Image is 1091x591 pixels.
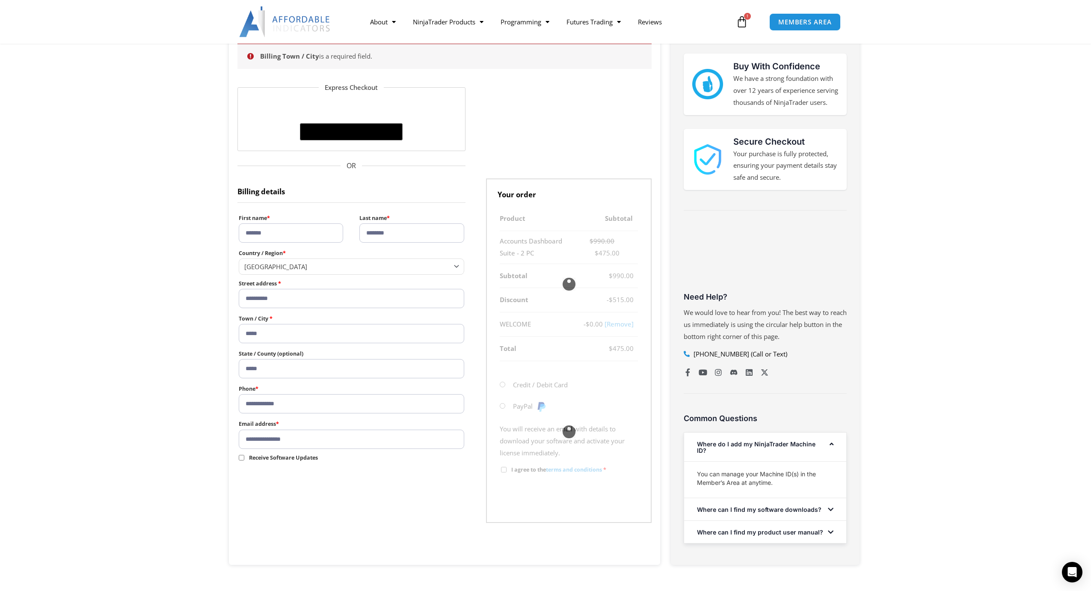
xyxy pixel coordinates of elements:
p: We have a strong foundation with over 12 years of experience serving thousands of NinjaTrader users. [733,73,839,109]
label: First name [239,213,343,223]
img: 1000913 | Affordable Indicators – NinjaTrader [692,144,723,175]
p: Your purchase is fully protected, ensuring your payment details stay safe and secure. [733,148,839,184]
span: Country / Region [239,258,464,274]
label: Last name [359,213,464,223]
img: LogoAI | Affordable Indicators – NinjaTrader [239,6,331,37]
a: Futures Trading [558,12,629,32]
div: Open Intercom Messenger [1062,562,1082,582]
h3: Billing details [237,178,465,203]
span: [PHONE_NUMBER] (Call or Text) [691,348,787,360]
span: MEMBERS AREA [778,19,832,25]
a: 1 [723,9,761,34]
div: Where can I find my product user manual? [684,521,846,543]
strong: Billing Town / City [260,52,319,60]
label: Phone [239,383,464,394]
label: Street address [239,278,464,289]
p: You can manage your Machine ID(s) in the Member’s Area at anytime. [697,470,833,487]
legend: Express Checkout [319,82,384,94]
a: Where can I find my software downloads? [697,506,821,513]
a: Reviews [629,12,670,32]
form: Checkout [237,43,652,523]
label: Email address [239,419,464,429]
div: Where can I find my software downloads? [684,498,846,520]
button: Buy with GPay [300,123,403,140]
h3: Buy With Confidence [733,60,839,73]
label: Town / City [239,313,464,324]
span: Receive Software Updates [249,454,318,461]
img: mark thumbs good 43913 | Affordable Indicators – NinjaTrader [692,69,723,99]
a: NinjaTrader Products [404,12,492,32]
span: United Arab Emirates [244,262,451,271]
span: 1 [744,13,751,20]
span: OR [237,160,465,172]
div: Where do I add my NinjaTrader Machine ID? [684,433,846,461]
iframe: Customer reviews powered by Trustpilot [684,226,847,290]
a: MEMBERS AREA [769,13,841,31]
span: (optional) [277,350,303,357]
a: About [362,12,404,32]
h3: Need Help? [684,292,847,302]
label: Country / Region [239,248,464,258]
nav: Menu [362,12,734,32]
li: is a required field. [260,50,639,62]
iframe: PayPal [500,492,638,511]
h3: Secure Checkout [733,135,839,148]
h3: Common Questions [684,413,847,423]
label: State / County [239,348,464,359]
a: Where do I add my NinjaTrader Machine ID? [697,440,815,454]
div: Where do I add my NinjaTrader Machine ID? [684,461,846,498]
a: Programming [492,12,558,32]
a: Where can I find my product user manual? [697,529,823,536]
h3: Your order [486,178,652,207]
input: Receive Software Updates [239,455,244,460]
span: We would love to hear from you! The best way to reach us immediately is using the circular help b... [684,308,847,341]
iframe: Secure express checkout frame [298,98,404,121]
